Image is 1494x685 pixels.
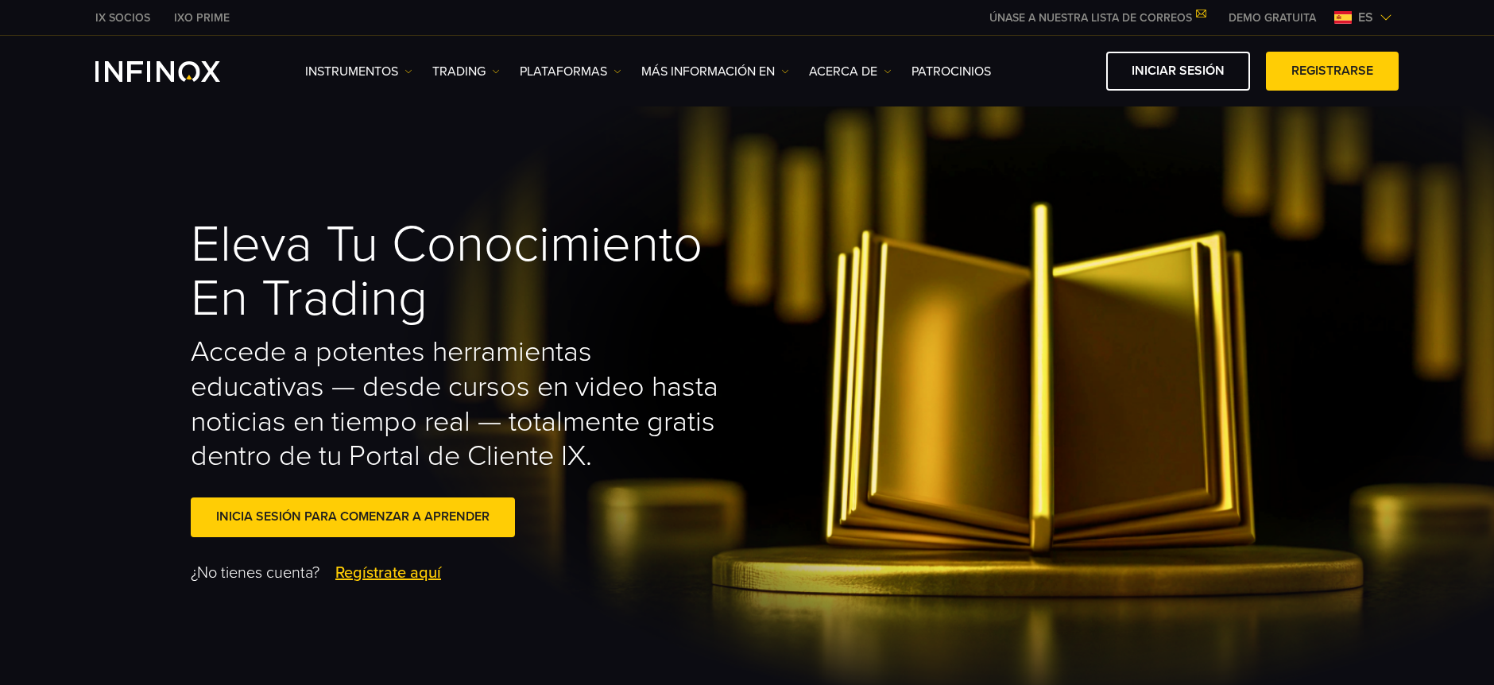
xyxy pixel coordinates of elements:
[809,62,892,81] a: ACERCA DE
[162,10,242,26] a: INFINOX
[191,218,725,327] h1: Eleva tu Conocimiento en Trading
[335,561,441,585] a: Regístrate aquí
[95,61,257,82] a: INFINOX Logo
[641,62,789,81] a: Más información en
[520,62,621,81] a: PLATAFORMAS
[1266,52,1399,91] a: Registrarse
[83,10,162,26] a: INFINOX
[977,11,1217,25] a: ÚNASE A NUESTRA LISTA DE CORREOS
[191,335,725,474] h2: Accede a potentes herramientas educativas — desde cursos en video hasta noticias en tiempo real —...
[191,561,319,585] span: ¿No tienes cuenta?
[191,497,515,536] a: Inicia sesión para comenzar a aprender
[1352,8,1380,27] span: es
[1106,52,1250,91] a: Iniciar sesión
[305,62,412,81] a: Instrumentos
[1217,10,1328,26] a: INFINOX MENU
[432,62,500,81] a: TRADING
[911,62,991,81] a: Patrocinios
